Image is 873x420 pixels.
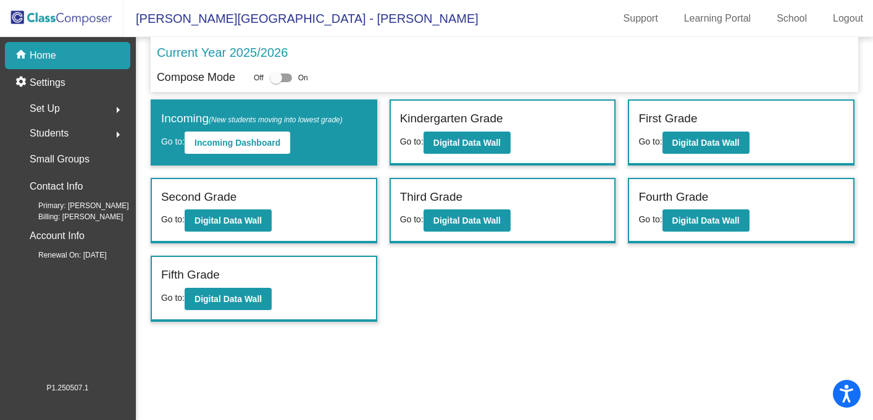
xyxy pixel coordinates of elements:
span: Set Up [30,100,60,117]
button: Incoming Dashboard [185,132,290,154]
mat-icon: arrow_right [111,103,125,117]
span: Students [30,125,69,142]
span: On [298,72,308,83]
p: Small Groups [30,151,90,168]
span: [PERSON_NAME][GEOGRAPHIC_DATA] - [PERSON_NAME] [123,9,478,28]
p: Home [30,48,56,63]
b: Digital Data Wall [433,216,501,225]
span: (New students moving into lowest grade) [209,115,343,124]
span: Billing: [PERSON_NAME] [19,211,123,222]
b: Digital Data Wall [672,138,740,148]
b: Digital Data Wall [433,138,501,148]
a: School [767,9,817,28]
label: Fourth Grade [638,188,708,206]
label: Second Grade [161,188,237,206]
span: Primary: [PERSON_NAME] [19,200,129,211]
button: Digital Data Wall [185,288,272,310]
b: Digital Data Wall [194,216,262,225]
button: Digital Data Wall [185,209,272,232]
p: Current Year 2025/2026 [157,43,288,62]
label: Fifth Grade [161,266,220,284]
button: Digital Data Wall [662,209,750,232]
span: Go to: [161,214,185,224]
label: Kindergarten Grade [400,110,503,128]
mat-icon: arrow_right [111,127,125,142]
span: Off [254,72,264,83]
button: Digital Data Wall [424,209,511,232]
b: Incoming Dashboard [194,138,280,148]
p: Settings [30,75,65,90]
span: Renewal On: [DATE] [19,250,106,261]
mat-icon: home [15,48,30,63]
b: Digital Data Wall [672,216,740,225]
label: Third Grade [400,188,462,206]
span: Go to: [638,214,662,224]
a: Learning Portal [674,9,761,28]
b: Digital Data Wall [194,294,262,304]
label: First Grade [638,110,697,128]
p: Contact Info [30,178,83,195]
p: Account Info [30,227,85,245]
p: Compose Mode [157,69,235,86]
button: Digital Data Wall [662,132,750,154]
span: Go to: [638,136,662,146]
span: Go to: [161,136,185,146]
mat-icon: settings [15,75,30,90]
a: Support [614,9,668,28]
span: Go to: [400,214,424,224]
span: Go to: [161,293,185,303]
span: Go to: [400,136,424,146]
a: Logout [823,9,873,28]
label: Incoming [161,110,343,128]
button: Digital Data Wall [424,132,511,154]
